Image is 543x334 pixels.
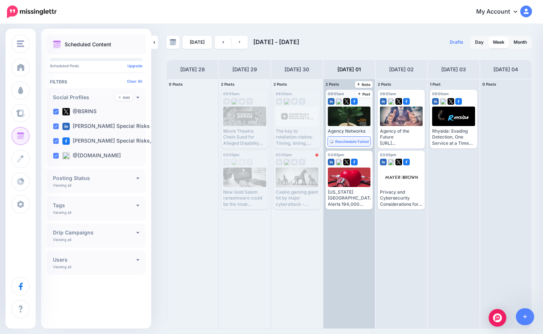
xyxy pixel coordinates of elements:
[448,98,454,105] img: twitter-square.png
[358,92,371,96] span: Post
[335,140,369,143] span: Reschedule Failed
[127,64,142,68] a: Upgrade
[62,137,158,145] label: [PERSON_NAME] Special Risks, …
[239,98,245,105] img: twitter-grey-square.png
[326,82,339,86] span: 2 Posts
[455,98,462,105] img: facebook-square.png
[276,159,282,165] img: linkedin-grey-square.png
[239,159,245,165] img: twitter-grey-square.png
[276,128,318,146] div: The key to retaliation claims: Timing, timing, timing! [URL][DOMAIN_NAME]
[116,94,133,101] a: Add
[432,128,475,146] div: Rhysida: Evading Detection, One Service at a Time [URL][DOMAIN_NAME]
[169,82,183,86] span: 0 Posts
[223,91,239,96] span: 09:05am
[182,36,212,49] a: [DATE]
[328,189,370,207] div: [US_STATE][GEOGRAPHIC_DATA] Alerts 194,000 People to Data Breach [URL][DOMAIN_NAME]
[285,65,309,74] h4: [DATE] 30
[180,65,205,74] h4: [DATE] 28
[388,98,394,105] img: bluesky-square.png
[330,140,333,143] img: restart-grey.png
[432,98,439,105] img: linkedin-square.png
[53,40,61,49] img: calendar.png
[17,40,24,47] img: menu.png
[283,159,290,165] img: bluesky-grey-square.png
[328,137,370,146] a: Reschedule Failed
[343,98,350,105] img: twitter-square.png
[389,65,414,74] h4: [DATE] 02
[328,98,334,105] img: linkedin-square.png
[276,152,292,157] span: 03:05pm
[403,98,410,105] img: facebook-square.png
[430,82,441,86] span: 1 Post
[380,159,387,165] img: linkedin-square.png
[489,309,506,327] div: Open Intercom Messenger
[53,265,71,269] p: Viewing all
[450,40,463,44] span: Drafts
[223,189,266,207] div: New Gold Salem ransomware could be the most worrying new strain we've seen for a while [URL][DOMA...
[356,91,373,97] a: Post
[221,82,235,86] span: 2 Posts
[445,36,468,49] a: Drafts
[53,257,136,262] h4: Users
[231,98,238,105] img: bluesky-grey-square.png
[62,137,70,145] img: facebook-square.png
[336,98,342,105] img: bluesky-square.png
[509,36,531,48] a: Month
[246,159,253,165] img: facebook-grey-square.png
[62,123,158,130] label: [PERSON_NAME] Special Risks (…
[380,91,396,96] span: 09:05am
[53,183,71,187] p: Viewing all
[440,98,446,105] img: bluesky-square.png
[328,128,370,146] div: Agency Networks Planning for New Growth in Changing Market [URL][DOMAIN_NAME]
[351,98,358,105] img: facebook-square.png
[395,159,402,165] img: twitter-square.png
[223,98,230,105] img: linkedin-grey-square.png
[432,91,449,96] span: 09:00am
[53,210,71,215] p: Viewing all
[351,159,358,165] img: facebook-square.png
[62,108,97,115] label: @BSRINS
[336,159,342,165] img: bluesky-square.png
[291,159,298,165] img: twitter-grey-square.png
[493,65,518,74] h4: [DATE] 04
[283,98,290,105] img: bluesky-grey-square.png
[170,39,176,46] img: calendar-grey-darker.png
[53,95,116,100] h4: Social Profiles
[355,81,373,88] a: Note
[471,36,488,48] a: Day
[291,98,298,105] img: twitter-grey-square.png
[65,42,111,47] p: Scheduled Content
[299,159,305,165] img: facebook-grey-square.png
[469,3,532,21] a: My Account
[343,159,350,165] img: twitter-square.png
[276,189,318,207] div: Casino gaming giant hit by major cyberattack - employee information and more stolen [URL][DOMAIN_...
[488,36,509,48] a: Week
[482,82,496,86] span: 0 Posts
[53,237,71,242] p: Viewing all
[223,128,266,146] div: Movie Theatre Chain Sued for Alleged Disability Discrimination [URL][DOMAIN_NAME]
[232,65,257,74] h4: [DATE] 29
[62,152,121,159] label: @[DOMAIN_NAME]
[253,38,299,46] span: [DATE] - [DATE]
[53,176,136,181] h4: Posting Status
[337,65,361,74] h4: [DATE] 01
[62,108,70,115] img: twitter-square.png
[357,83,371,86] span: Note
[380,128,423,146] div: Agency of the Future [URL][DOMAIN_NAME]
[127,79,142,83] a: Clear All
[328,159,334,165] img: linkedin-square.png
[276,98,282,105] img: linkedin-grey-square.png
[223,152,239,157] span: 03:05pm
[50,79,142,85] h4: Filters
[403,159,410,165] img: facebook-square.png
[231,159,238,165] img: bluesky-grey-square.png
[378,82,391,86] span: 2 Posts
[50,64,142,68] p: Scheduled Posts
[380,189,423,207] div: Privacy and Cybersecurity Considerations for Startups [URL][DOMAIN_NAME]
[299,98,305,105] img: facebook-grey-square.png
[388,159,394,165] img: bluesky-square.png
[328,91,344,96] span: 09:05am
[53,230,136,235] h4: Drip Campaigns
[246,98,253,105] img: facebook-grey-square.png
[53,203,136,208] h4: Tags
